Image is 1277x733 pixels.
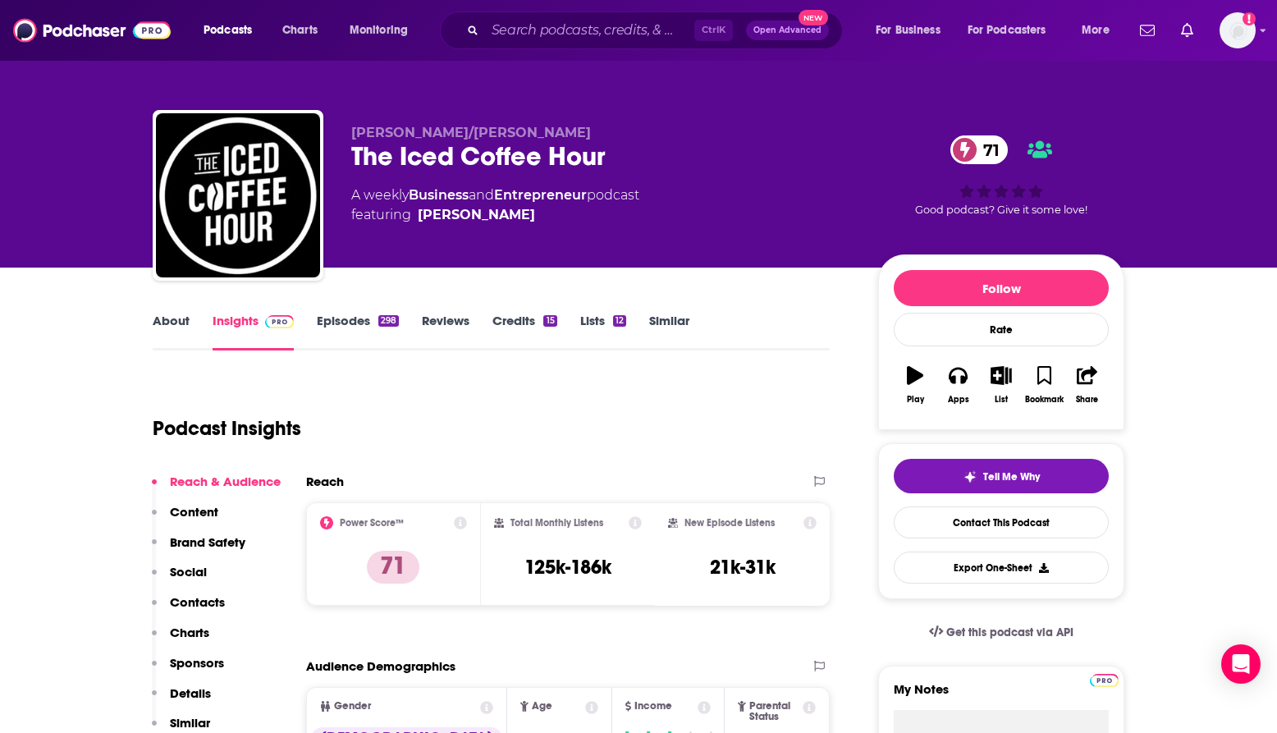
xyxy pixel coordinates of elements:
[950,135,1008,164] a: 71
[1025,395,1064,405] div: Bookmark
[894,459,1109,493] button: tell me why sparkleTell Me Why
[338,17,429,44] button: open menu
[306,474,344,489] h2: Reach
[753,26,822,34] span: Open Advanced
[152,504,218,534] button: Content
[746,21,829,40] button: Open AdvancedNew
[170,534,245,550] p: Brand Safety
[916,612,1087,653] a: Get this podcast via API
[272,17,327,44] a: Charts
[152,564,207,594] button: Social
[946,625,1073,639] span: Get this podcast via API
[170,564,207,580] p: Social
[351,186,639,225] div: A weekly podcast
[580,313,626,350] a: Lists12
[170,715,210,731] p: Similar
[510,517,603,529] h2: Total Monthly Listens
[1090,671,1119,687] a: Pro website
[1220,12,1256,48] img: User Profile
[543,315,556,327] div: 15
[265,315,294,328] img: Podchaser Pro
[170,625,209,640] p: Charts
[613,315,626,327] div: 12
[864,17,961,44] button: open menu
[936,355,979,415] button: Apps
[907,395,924,405] div: Play
[351,125,591,140] span: [PERSON_NAME]/[PERSON_NAME]
[894,313,1109,346] div: Rate
[306,658,455,674] h2: Audience Demographics
[170,655,224,671] p: Sponsors
[799,10,828,25] span: New
[340,517,404,529] h2: Power Score™
[649,313,689,350] a: Similar
[968,19,1046,42] span: For Podcasters
[351,205,639,225] span: featuring
[153,313,190,350] a: About
[170,685,211,701] p: Details
[524,555,611,580] h3: 125k-186k
[170,474,281,489] p: Reach & Audience
[980,355,1023,415] button: List
[152,474,281,504] button: Reach & Audience
[204,19,252,42] span: Podcasts
[894,552,1109,584] button: Export One-Sheet
[350,19,408,42] span: Monitoring
[153,416,301,441] h1: Podcast Insights
[915,204,1087,216] span: Good podcast? Give it some love!
[957,17,1070,44] button: open menu
[409,187,469,203] a: Business
[694,20,733,41] span: Ctrl K
[1082,19,1110,42] span: More
[710,555,776,580] h3: 21k-31k
[213,313,294,350] a: InsightsPodchaser Pro
[170,594,225,610] p: Contacts
[894,355,936,415] button: Play
[152,685,211,716] button: Details
[485,17,694,44] input: Search podcasts, credits, & more...
[455,11,858,49] div: Search podcasts, credits, & more...
[1090,674,1119,687] img: Podchaser Pro
[894,681,1109,710] label: My Notes
[878,125,1124,227] div: 71Good podcast? Give it some love!
[152,594,225,625] button: Contacts
[156,113,320,277] img: The Iced Coffee Hour
[152,625,209,655] button: Charts
[1076,395,1098,405] div: Share
[532,701,552,712] span: Age
[983,470,1040,483] span: Tell Me Why
[378,315,399,327] div: 298
[334,701,371,712] span: Gender
[418,205,535,225] a: Graham Stephan
[170,504,218,520] p: Content
[948,395,969,405] div: Apps
[1220,12,1256,48] button: Show profile menu
[634,701,672,712] span: Income
[367,551,419,584] p: 71
[1023,355,1065,415] button: Bookmark
[152,655,224,685] button: Sponsors
[1221,644,1261,684] div: Open Intercom Messenger
[13,15,171,46] img: Podchaser - Follow, Share and Rate Podcasts
[1133,16,1161,44] a: Show notifications dropdown
[1066,355,1109,415] button: Share
[469,187,494,203] span: and
[749,701,800,722] span: Parental Status
[317,313,399,350] a: Episodes298
[876,19,941,42] span: For Business
[894,270,1109,306] button: Follow
[995,395,1008,405] div: List
[894,506,1109,538] a: Contact This Podcast
[1220,12,1256,48] span: Logged in as TinaPugh
[282,19,318,42] span: Charts
[967,135,1008,164] span: 71
[684,517,775,529] h2: New Episode Listens
[492,313,556,350] a: Credits15
[192,17,273,44] button: open menu
[494,187,587,203] a: Entrepreneur
[152,534,245,565] button: Brand Safety
[1174,16,1200,44] a: Show notifications dropdown
[422,313,469,350] a: Reviews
